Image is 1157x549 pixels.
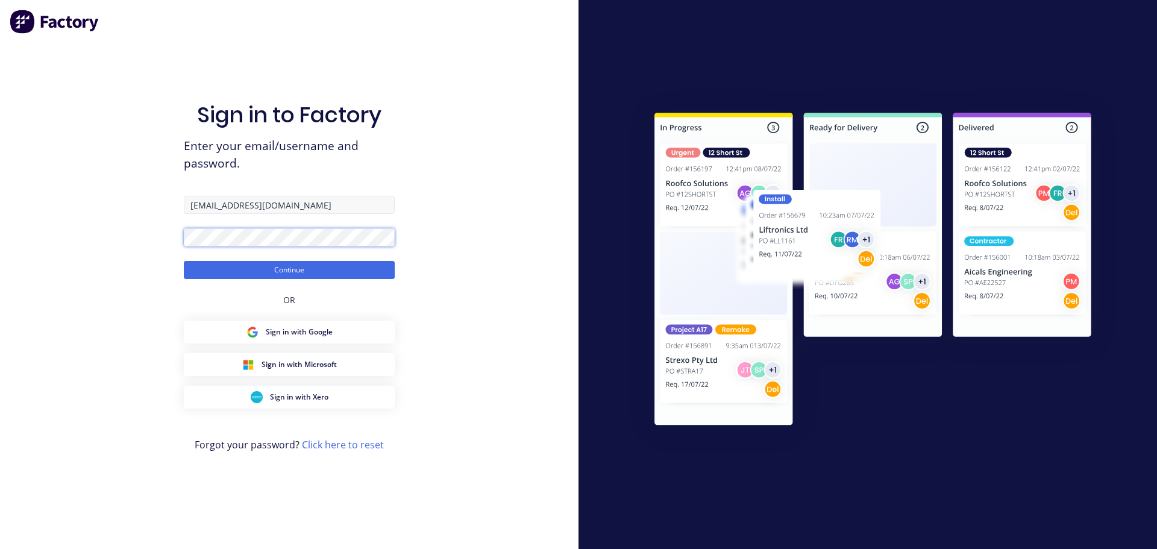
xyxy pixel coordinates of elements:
[283,279,295,321] div: OR
[262,359,337,370] span: Sign in with Microsoft
[184,261,395,279] button: Continue
[195,438,384,452] span: Forgot your password?
[270,392,328,403] span: Sign in with Xero
[10,10,100,34] img: Factory
[628,89,1118,454] img: Sign in
[242,359,254,371] img: Microsoft Sign in
[184,196,395,214] input: Email/Username
[302,438,384,451] a: Click here to reset
[246,326,259,338] img: Google Sign in
[184,321,395,344] button: Google Sign inSign in with Google
[251,391,263,403] img: Xero Sign in
[266,327,333,337] span: Sign in with Google
[184,353,395,376] button: Microsoft Sign inSign in with Microsoft
[197,102,381,128] h1: Sign in to Factory
[184,386,395,409] button: Xero Sign inSign in with Xero
[184,137,395,172] span: Enter your email/username and password.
